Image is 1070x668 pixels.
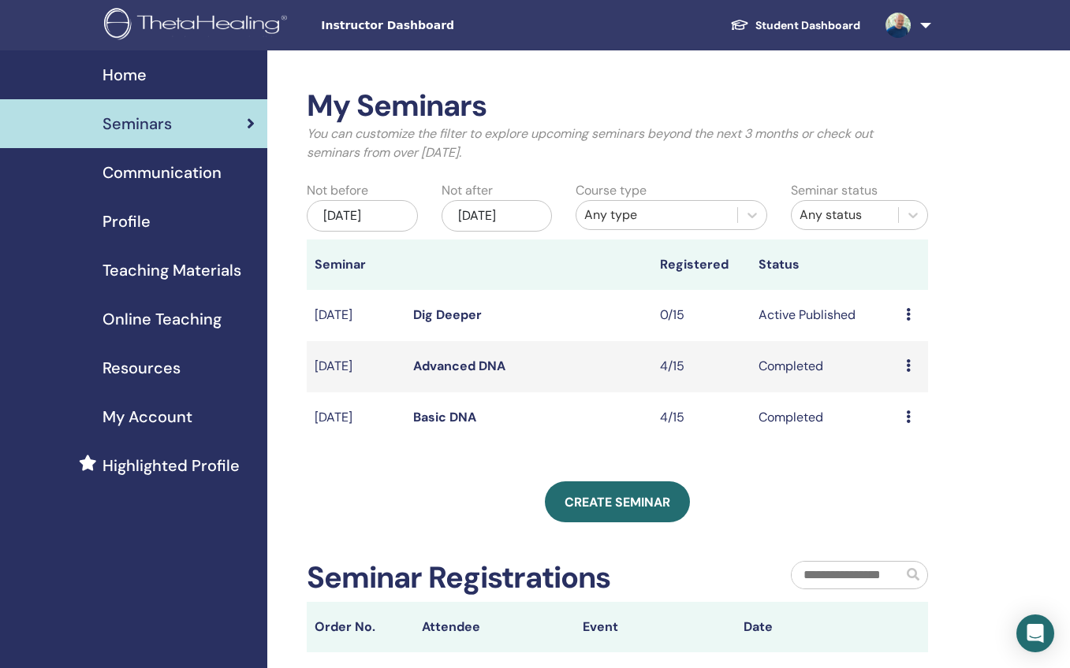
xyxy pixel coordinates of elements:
[103,454,240,477] span: Highlighted Profile
[103,112,172,135] span: Seminars
[652,239,751,290] th: Registered
[103,63,147,87] span: Home
[652,341,751,392] td: 4/15
[307,181,368,200] label: Not before
[103,258,241,282] span: Teaching Materials
[442,200,552,232] div: [DATE]
[545,481,690,522] a: Create seminar
[413,358,505,374] a: Advanced DNA
[751,239,899,290] th: Status
[751,290,899,341] td: Active Published
[103,307,222,331] span: Online Teaching
[103,405,192,429] span: My Account
[652,290,751,341] td: 0/15
[730,18,749,32] img: graduation-cap-white.svg
[736,602,897,652] th: Date
[751,392,899,443] td: Completed
[800,206,890,225] div: Any status
[307,239,405,290] th: Seminar
[885,13,911,38] img: default.jpg
[103,161,222,184] span: Communication
[751,341,899,392] td: Completed
[565,494,670,510] span: Create seminar
[307,200,417,232] div: [DATE]
[652,392,751,443] td: 4/15
[442,181,493,200] label: Not after
[718,11,873,40] a: Student Dashboard
[575,602,736,652] th: Event
[307,392,405,443] td: [DATE]
[307,602,414,652] th: Order No.
[307,88,928,124] h2: My Seminars
[791,181,878,200] label: Seminar status
[307,341,405,392] td: [DATE]
[414,602,575,652] th: Attendee
[576,181,647,200] label: Course type
[413,306,482,323] a: Dig Deeper
[1016,614,1054,652] div: Open Intercom Messenger
[307,290,405,341] td: [DATE]
[584,206,729,225] div: Any type
[103,356,181,380] span: Resources
[103,210,151,233] span: Profile
[321,17,557,34] span: Instructor Dashboard
[307,124,928,162] p: You can customize the filter to explore upcoming seminars beyond the next 3 months or check out s...
[413,409,476,425] a: Basic DNA
[104,8,293,43] img: logo.png
[307,560,610,596] h2: Seminar Registrations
